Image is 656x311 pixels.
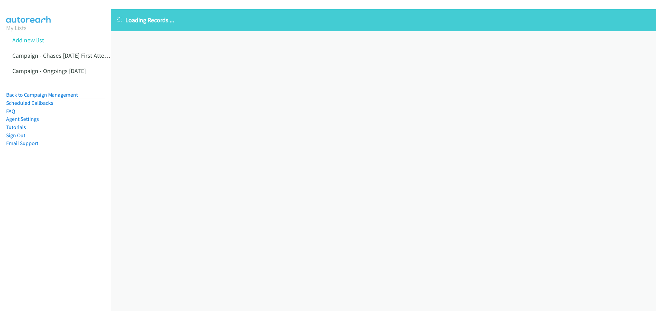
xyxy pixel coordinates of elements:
p: Loading Records ... [117,15,650,25]
a: Agent Settings [6,116,39,122]
a: Email Support [6,140,38,146]
a: Tutorials [6,124,26,130]
a: Sign Out [6,132,25,139]
a: Back to Campaign Management [6,91,78,98]
a: Add new list [12,36,44,44]
a: My Lists [6,24,27,32]
a: Campaign - Chases [DATE] First Attempts [12,52,118,59]
a: Campaign - Ongoings [DATE] [12,67,86,75]
a: Scheduled Callbacks [6,100,53,106]
a: FAQ [6,108,15,114]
